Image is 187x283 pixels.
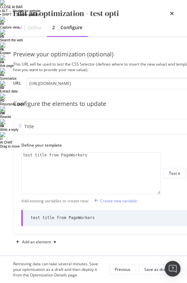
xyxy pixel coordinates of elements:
div: Previous [115,267,130,272]
div: Create new variable [100,198,137,204]
div: Retrieving data can take several minutes. Save your optimization as a draft and then deploy it fr... [13,261,104,278]
button: Create new variable [91,195,137,206]
button: Previous [109,264,136,274]
button: Test it [163,168,186,178]
button: Add an element [13,237,59,247]
div: Test it [169,171,180,176]
div: Save as draft [144,267,168,272]
div: Add an element [22,240,51,244]
button: Save as draft [139,264,174,274]
div: test title from PageWorkers [31,215,95,221]
div: Add existing variables or create new: [21,198,89,204]
div: Open Intercom Messenger [165,261,180,276]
